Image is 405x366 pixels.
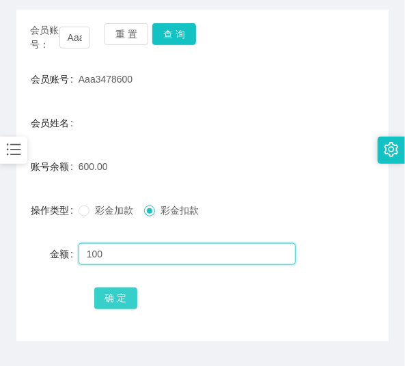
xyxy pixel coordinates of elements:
span: 彩金扣款 [155,205,204,216]
span: 会员账号： [30,23,59,52]
i: 图标: bars [5,141,23,158]
button: 确 定 [94,287,138,309]
span: Aaa3478600 [79,74,132,85]
label: 金额 [50,249,79,259]
label: 账号余额 [31,161,79,172]
button: 重 置 [104,23,148,45]
span: 彩金加款 [89,205,139,216]
label: 会员姓名 [31,117,79,128]
input: 会员账号 [59,27,90,48]
button: 查 询 [152,23,196,45]
label: 会员账号 [31,74,79,85]
input: 请输入 [79,243,296,265]
span: 600.00 [79,161,108,172]
i: 图标: setting [384,142,399,157]
label: 操作类型 [31,205,79,216]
